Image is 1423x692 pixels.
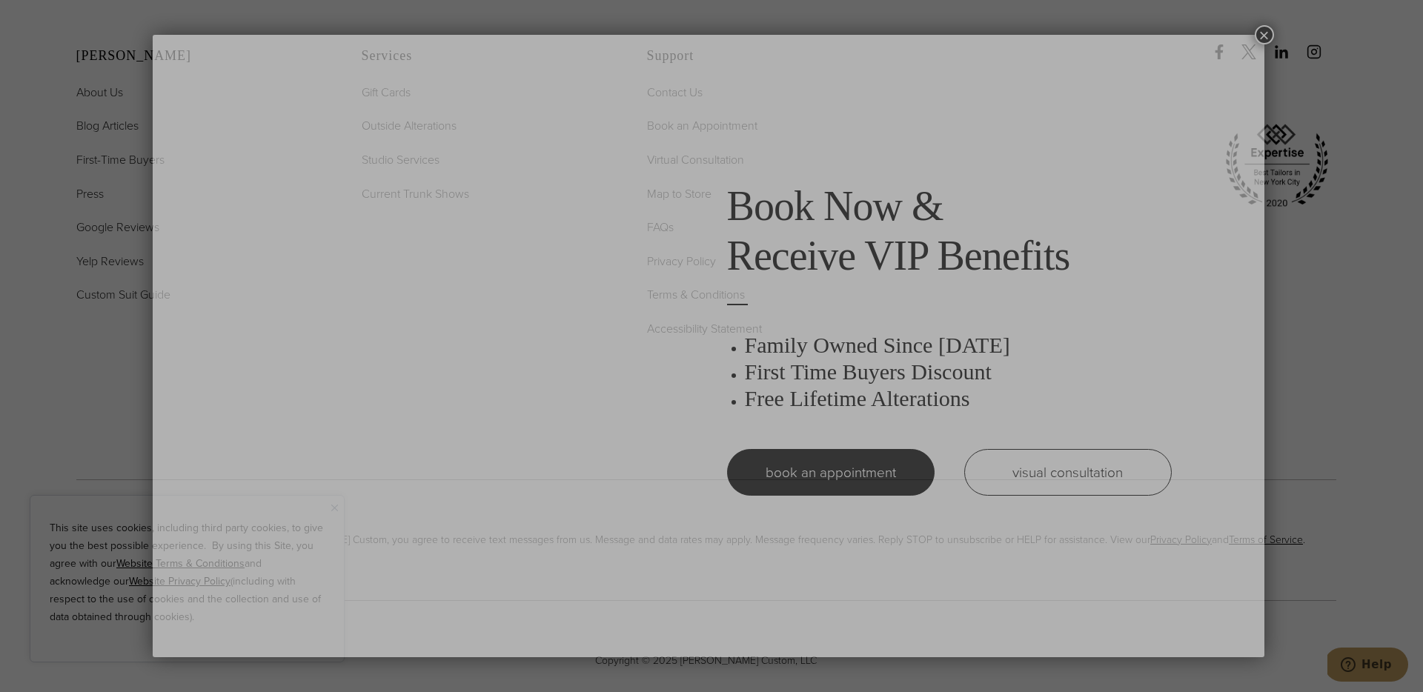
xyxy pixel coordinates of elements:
[727,449,935,496] a: book an appointment
[745,332,1172,359] h3: Family Owned Since [DATE]
[727,182,1172,281] h2: Book Now & Receive VIP Benefits
[745,385,1172,412] h3: Free Lifetime Alterations
[34,10,64,24] span: Help
[745,359,1172,385] h3: First Time Buyers Discount
[964,449,1172,496] a: visual consultation
[1255,25,1274,44] button: Close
